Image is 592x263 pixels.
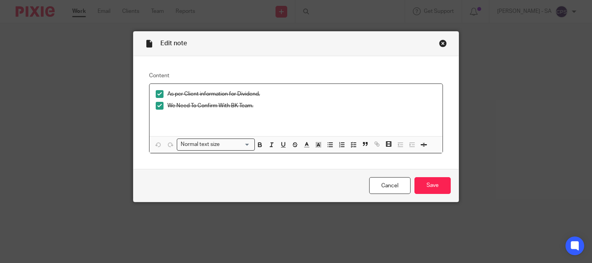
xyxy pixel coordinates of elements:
[167,102,436,110] p: We Need To Confirm With BK Team.
[439,39,447,47] div: Close this dialog window
[369,177,411,194] a: Cancel
[177,139,255,151] div: Search for option
[167,90,436,98] p: As per Client information for Dividend,
[179,140,221,149] span: Normal text size
[222,140,250,149] input: Search for option
[160,40,187,46] span: Edit note
[149,72,443,80] label: Content
[414,177,451,194] input: Save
